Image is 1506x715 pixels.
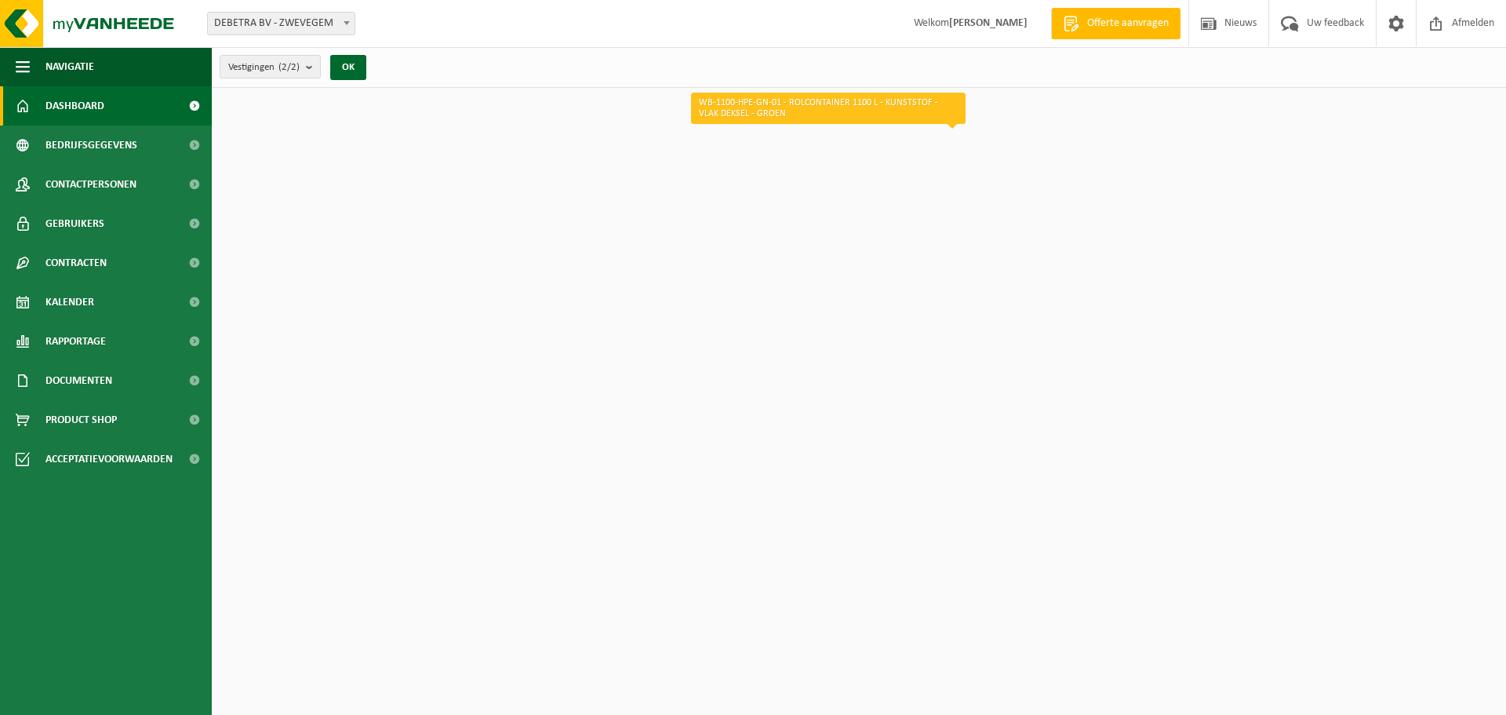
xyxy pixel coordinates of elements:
[278,62,300,72] count: (2/2)
[45,86,104,126] span: Dashboard
[45,243,107,283] span: Contracten
[1083,16,1173,31] span: Offerte aanvragen
[330,55,366,80] button: OK
[45,126,137,165] span: Bedrijfsgegevens
[220,55,321,78] button: Vestigingen(2/2)
[45,204,104,243] span: Gebruikers
[207,12,355,35] span: DEBETRA BV - ZWEVEGEM
[45,283,94,322] span: Kalender
[208,13,355,35] span: DEBETRA BV - ZWEVEGEM
[1051,8,1180,39] a: Offerte aanvragen
[45,440,173,479] span: Acceptatievoorwaarden
[45,361,112,400] span: Documenten
[228,56,300,79] span: Vestigingen
[45,322,106,361] span: Rapportage
[45,400,117,440] span: Product Shop
[45,165,136,204] span: Contactpersonen
[45,47,94,86] span: Navigatie
[949,17,1028,29] strong: [PERSON_NAME]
